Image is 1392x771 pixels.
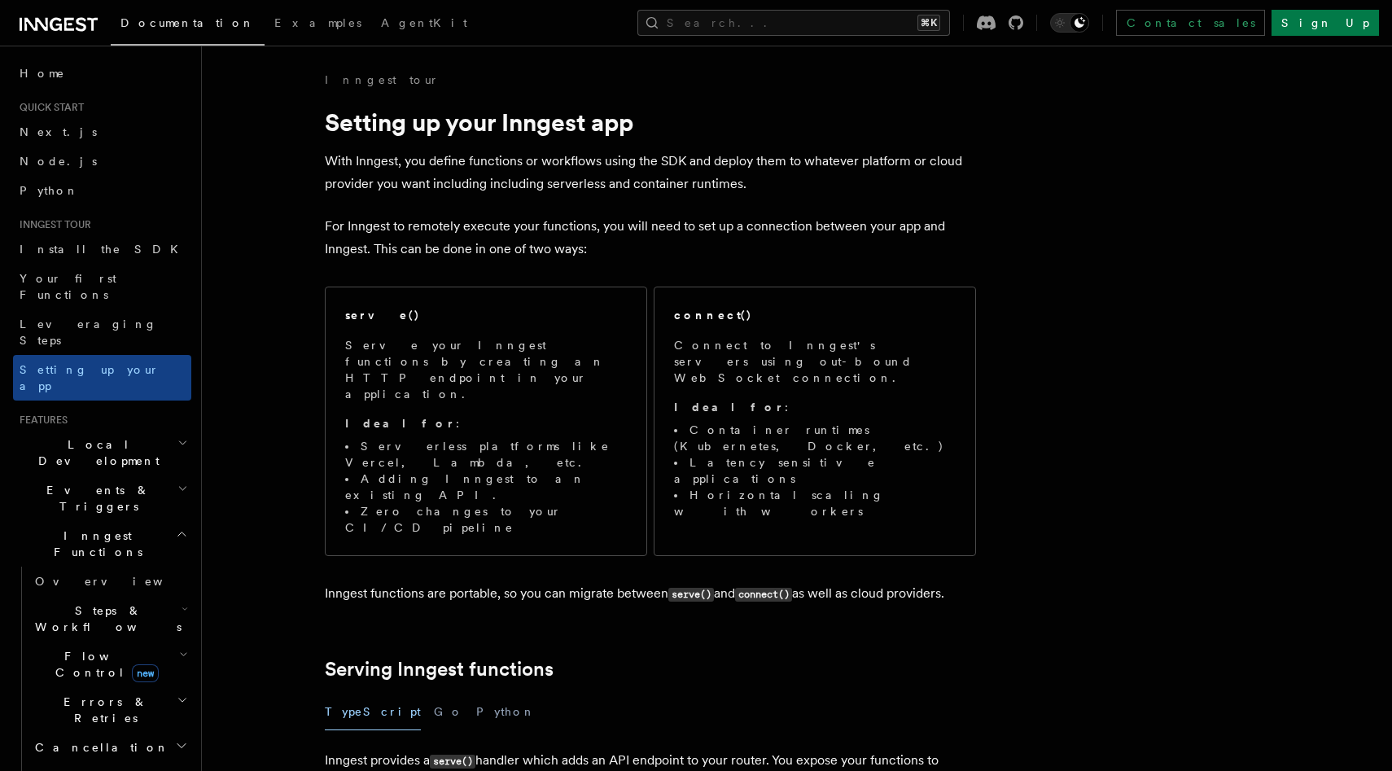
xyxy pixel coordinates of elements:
[20,363,160,392] span: Setting up your app
[917,15,940,31] kbd: ⌘K
[20,243,188,256] span: Install the SDK
[674,399,956,415] p: :
[476,694,536,730] button: Python
[345,337,627,402] p: Serve your Inngest functions by creating an HTTP endpoint in your application.
[381,16,467,29] span: AgentKit
[13,482,177,515] span: Events & Triggers
[28,567,191,596] a: Overview
[13,234,191,264] a: Install the SDK
[28,602,182,635] span: Steps & Workflows
[325,215,976,261] p: For Inngest to remotely execute your functions, you will need to set up a connection between your...
[1272,10,1379,36] a: Sign Up
[13,59,191,88] a: Home
[20,272,116,301] span: Your first Functions
[28,694,177,726] span: Errors & Retries
[28,596,191,642] button: Steps & Workflows
[20,125,97,138] span: Next.js
[430,755,475,769] code: serve()
[28,648,179,681] span: Flow Control
[13,176,191,205] a: Python
[345,503,627,536] li: Zero changes to your CI/CD pipeline
[20,155,97,168] span: Node.js
[674,307,752,323] h2: connect()
[35,575,203,588] span: Overview
[345,471,627,503] li: Adding Inngest to an existing API.
[13,430,191,475] button: Local Development
[325,150,976,195] p: With Inngest, you define functions or workflows using the SDK and deploy them to whatever platfor...
[20,65,65,81] span: Home
[13,218,91,231] span: Inngest tour
[668,588,714,602] code: serve()
[345,307,420,323] h2: serve()
[13,101,84,114] span: Quick start
[13,309,191,355] a: Leveraging Steps
[674,401,785,414] strong: Ideal for
[13,528,176,560] span: Inngest Functions
[674,422,956,454] li: Container runtimes (Kubernetes, Docker, etc.)
[13,147,191,176] a: Node.js
[325,658,554,681] a: Serving Inngest functions
[13,475,191,521] button: Events & Triggers
[274,16,361,29] span: Examples
[345,438,627,471] li: Serverless platforms like Vercel, Lambda, etc.
[1050,13,1089,33] button: Toggle dark mode
[674,337,956,386] p: Connect to Inngest's servers using out-bound WebSocket connection.
[13,355,191,401] a: Setting up your app
[132,664,159,682] span: new
[674,487,956,519] li: Horizontal scaling with workers
[265,5,371,44] a: Examples
[13,117,191,147] a: Next.js
[28,739,169,756] span: Cancellation
[28,687,191,733] button: Errors & Retries
[325,287,647,556] a: serve()Serve your Inngest functions by creating an HTTP endpoint in your application.Ideal for:Se...
[325,694,421,730] button: TypeScript
[345,415,627,431] p: :
[120,16,255,29] span: Documentation
[325,72,439,88] a: Inngest tour
[434,694,463,730] button: Go
[674,454,956,487] li: Latency sensitive applications
[13,414,68,427] span: Features
[13,436,177,469] span: Local Development
[371,5,477,44] a: AgentKit
[735,588,792,602] code: connect()
[111,5,265,46] a: Documentation
[345,417,456,430] strong: Ideal for
[654,287,976,556] a: connect()Connect to Inngest's servers using out-bound WebSocket connection.Ideal for:Container ru...
[325,107,976,137] h1: Setting up your Inngest app
[637,10,950,36] button: Search...⌘K
[28,642,191,687] button: Flow Controlnew
[13,521,191,567] button: Inngest Functions
[325,582,976,606] p: Inngest functions are portable, so you can migrate between and as well as cloud providers.
[1116,10,1265,36] a: Contact sales
[20,184,79,197] span: Python
[20,318,157,347] span: Leveraging Steps
[28,733,191,762] button: Cancellation
[13,264,191,309] a: Your first Functions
